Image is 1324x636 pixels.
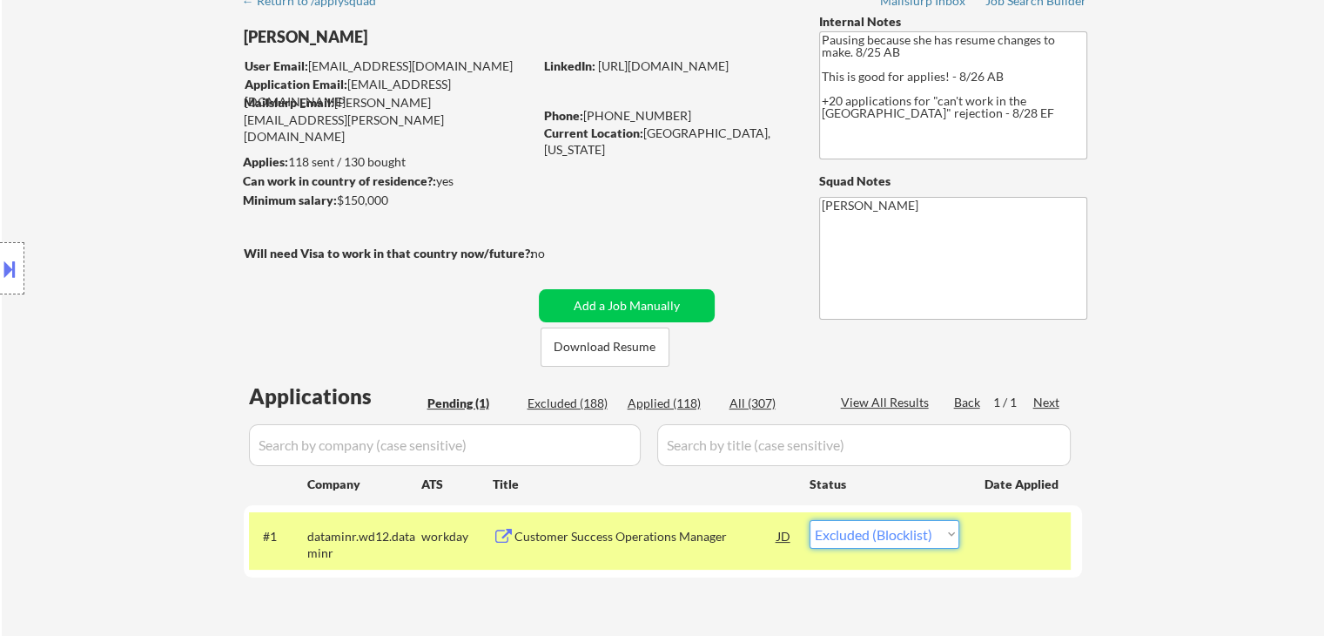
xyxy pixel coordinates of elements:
[539,289,715,322] button: Add a Job Manually
[544,58,595,73] strong: LinkedIn:
[544,107,790,125] div: [PHONE_NUMBER]
[776,520,793,551] div: JD
[819,173,1087,190] div: Squad Notes
[514,528,777,545] div: Customer Success Operations Manager
[544,125,790,159] div: [GEOGRAPHIC_DATA], [US_STATE]
[243,173,528,190] div: yes
[243,153,533,171] div: 118 sent / 130 bought
[249,424,641,466] input: Search by company (case sensitive)
[244,246,534,260] strong: Will need Visa to work in that country now/future?:
[954,394,982,411] div: Back
[307,476,421,493] div: Company
[985,476,1061,493] div: Date Applied
[993,394,1033,411] div: 1 / 1
[729,395,817,412] div: All (307)
[243,173,436,188] strong: Can work in country of residence?:
[819,13,1087,30] div: Internal Notes
[421,528,493,545] div: workday
[541,328,669,367] button: Download Resume
[1033,394,1061,411] div: Next
[421,476,493,493] div: ATS
[245,58,533,75] div: [EMAIL_ADDRESS][DOMAIN_NAME]
[810,468,959,499] div: Status
[841,394,934,411] div: View All Results
[307,528,421,562] div: dataminr.wd12.dataminr
[598,58,729,73] a: [URL][DOMAIN_NAME]
[657,424,1071,466] input: Search by title (case sensitive)
[244,26,602,48] div: [PERSON_NAME]
[244,95,334,110] strong: Mailslurp Email:
[528,395,615,412] div: Excluded (188)
[244,94,533,145] div: [PERSON_NAME][EMAIL_ADDRESS][PERSON_NAME][DOMAIN_NAME]
[544,108,583,123] strong: Phone:
[245,58,308,73] strong: User Email:
[245,77,347,91] strong: Application Email:
[427,395,514,412] div: Pending (1)
[249,386,421,407] div: Applications
[544,125,643,140] strong: Current Location:
[628,395,715,412] div: Applied (118)
[245,76,533,110] div: [EMAIL_ADDRESS][DOMAIN_NAME]
[493,476,793,493] div: Title
[263,528,293,545] div: #1
[531,245,581,262] div: no
[243,192,533,209] div: $150,000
